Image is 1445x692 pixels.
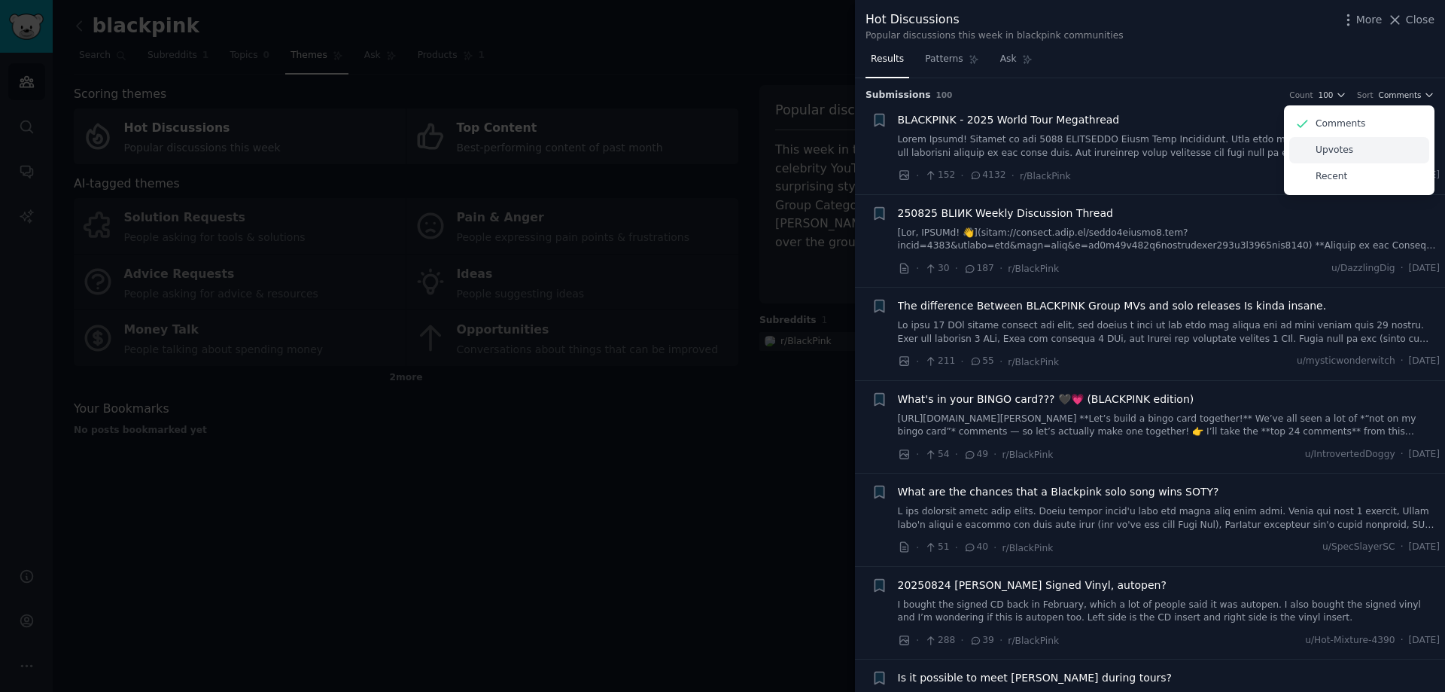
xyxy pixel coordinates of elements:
[995,47,1038,78] a: Ask
[993,540,996,556] span: ·
[865,11,1124,29] div: Hot Discussions
[1387,12,1434,28] button: Close
[1409,634,1440,648] span: [DATE]
[960,633,963,648] span: ·
[963,262,994,276] span: 187
[1008,636,1059,646] span: r/BlackPink
[916,447,919,462] span: ·
[916,540,919,556] span: ·
[1357,90,1374,100] div: Sort
[1322,541,1395,554] span: u/SpecSlayerSC
[898,206,1113,221] a: 250825 BLIИK Weekly Discussion Thread
[871,53,904,66] span: Results
[916,168,919,184] span: ·
[1401,262,1404,276] span: ·
[1289,90,1313,100] div: Count
[999,261,1002,276] span: ·
[898,484,1219,500] a: What are the chances that a Blackpink solo song wins SOTY?
[963,541,988,554] span: 40
[898,319,1440,346] a: Lo ipsu 17 DOl sitame consect adi elit, sed doeius t inci ut lab etdo mag aliqua eni ad mini veni...
[1297,355,1395,368] span: u/mysticwonderwitch
[916,354,919,370] span: ·
[898,670,1173,686] a: Is it possible to meet [PERSON_NAME] during tours?
[1331,262,1395,276] span: u/DazzlingDig
[1356,12,1383,28] span: More
[1305,448,1395,462] span: u/IntrovertedDoggy
[924,541,949,554] span: 51
[924,355,955,368] span: 211
[898,112,1120,128] a: BLACKPINK - 2025 World Tour Megathread
[1008,357,1059,367] span: r/BlackPink
[898,505,1440,532] a: L ips dolorsit ametc adip elits. Doeiu tempor incid'u labo etd magna aliq enim admi. Venia qui no...
[1319,90,1334,100] span: 100
[1340,12,1383,28] button: More
[1401,355,1404,368] span: ·
[1020,171,1071,181] span: r/BlackPink
[993,447,996,462] span: ·
[963,448,988,462] span: 49
[936,90,953,99] span: 100
[916,633,919,648] span: ·
[969,355,994,368] span: 55
[1401,448,1404,462] span: ·
[1401,541,1404,554] span: ·
[865,29,1124,43] div: Popular discussions this week in blackpink communities
[1409,448,1440,462] span: [DATE]
[999,354,1002,370] span: ·
[1379,90,1422,100] span: Comments
[865,47,909,78] a: Results
[1316,170,1347,184] p: Recent
[1401,634,1404,648] span: ·
[924,262,949,276] span: 30
[865,89,931,102] span: Submission s
[898,298,1327,314] a: The difference Between BLACKPINK Group MVs and solo releases Is kinda insane.
[960,354,963,370] span: ·
[1409,541,1440,554] span: [DATE]
[925,53,963,66] span: Patterns
[898,392,1194,407] a: What's in your BINGO card??? 🖤💗 (BLACKPINK edition)
[955,540,958,556] span: ·
[924,634,955,648] span: 288
[955,261,958,276] span: ·
[898,578,1167,593] a: 20250824 [PERSON_NAME] Signed Vinyl, autopen?
[898,133,1440,160] a: Lorem Ipsumd! Sitamet co adi 5088 ELITSEDDO Eiusm Temp Incididunt. Utla etdo mag al eni admin ve ...
[1409,262,1440,276] span: [DATE]
[1406,12,1434,28] span: Close
[1316,117,1365,131] p: Comments
[1000,53,1017,66] span: Ask
[1409,355,1440,368] span: [DATE]
[969,634,994,648] span: 39
[1008,264,1059,274] span: r/BlackPink
[898,599,1440,625] a: I bought the signed CD back in February, which a lot of people said it was autopen. I also bought...
[924,448,949,462] span: 54
[960,168,963,184] span: ·
[898,413,1440,439] a: [URL][DOMAIN_NAME][PERSON_NAME] **Let’s build a bingo card together!** We’ve all seen a lot of *“...
[1002,450,1054,460] span: r/BlackPink
[1316,144,1353,157] p: Upvotes
[1305,634,1395,648] span: u/Hot-Mixture-4390
[1011,168,1014,184] span: ·
[916,261,919,276] span: ·
[955,447,958,462] span: ·
[1319,90,1347,100] button: 100
[924,169,955,182] span: 152
[1379,90,1434,100] button: Comments
[969,169,1006,182] span: 4132
[920,47,984,78] a: Patterns
[1002,543,1054,553] span: r/BlackPink
[898,227,1440,253] a: [Lor, IPSUMd! 👋](sitam://consect.adip.el/seddo4eiusmo8.tem?incid=4383&utlabo=etd&magn=aliq&e=ad0m...
[999,633,1002,648] span: ·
